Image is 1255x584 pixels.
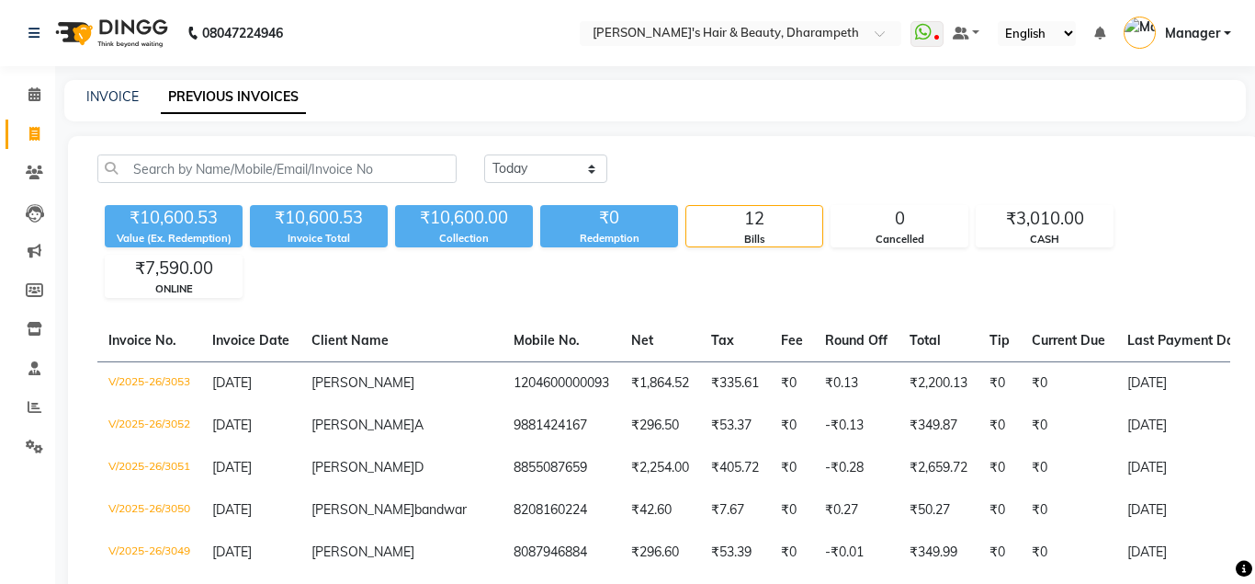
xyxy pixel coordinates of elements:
[395,205,533,231] div: ₹10,600.00
[1021,361,1116,405] td: ₹0
[1127,332,1247,349] span: Last Payment Date
[770,361,814,405] td: ₹0
[1124,17,1156,49] img: Manager
[414,417,424,433] span: A
[978,405,1021,447] td: ₹0
[311,374,414,391] span: [PERSON_NAME]
[540,205,678,231] div: ₹0
[97,447,201,489] td: V/2025-26/3051
[700,489,770,532] td: ₹7.67
[414,459,424,475] span: D
[700,361,770,405] td: ₹335.61
[97,405,201,447] td: V/2025-26/3052
[414,501,467,518] span: bandwar
[899,361,978,405] td: ₹2,200.13
[1021,405,1116,447] td: ₹0
[212,459,252,475] span: [DATE]
[97,532,201,574] td: V/2025-26/3049
[311,417,414,433] span: [PERSON_NAME]
[86,88,139,105] a: INVOICE
[106,281,242,297] div: ONLINE
[620,489,700,532] td: ₹42.60
[212,501,252,518] span: [DATE]
[503,361,620,405] td: 1204600000093
[311,332,389,349] span: Client Name
[978,489,1021,532] td: ₹0
[503,532,620,574] td: 8087946884
[212,374,252,391] span: [DATE]
[686,206,822,232] div: 12
[97,489,201,532] td: V/2025-26/3050
[700,532,770,574] td: ₹53.39
[831,206,967,232] div: 0
[899,489,978,532] td: ₹50.27
[395,231,533,246] div: Collection
[814,405,899,447] td: -₹0.13
[700,405,770,447] td: ₹53.37
[514,332,580,349] span: Mobile No.
[910,332,941,349] span: Total
[831,232,967,247] div: Cancelled
[1021,489,1116,532] td: ₹0
[311,459,414,475] span: [PERSON_NAME]
[686,232,822,247] div: Bills
[1021,532,1116,574] td: ₹0
[770,405,814,447] td: ₹0
[814,532,899,574] td: -₹0.01
[1032,332,1105,349] span: Current Due
[977,206,1113,232] div: ₹3,010.00
[899,447,978,489] td: ₹2,659.72
[503,405,620,447] td: 9881424167
[977,232,1113,247] div: CASH
[311,544,414,560] span: [PERSON_NAME]
[814,361,899,405] td: ₹0.13
[212,544,252,560] span: [DATE]
[212,417,252,433] span: [DATE]
[503,447,620,489] td: 8855087659
[106,256,242,281] div: ₹7,590.00
[825,332,888,349] span: Round Off
[105,231,243,246] div: Value (Ex. Redemption)
[620,447,700,489] td: ₹2,254.00
[105,205,243,231] div: ₹10,600.53
[620,405,700,447] td: ₹296.50
[899,532,978,574] td: ₹349.99
[770,489,814,532] td: ₹0
[781,332,803,349] span: Fee
[978,447,1021,489] td: ₹0
[978,532,1021,574] td: ₹0
[814,489,899,532] td: ₹0.27
[700,447,770,489] td: ₹405.72
[711,332,734,349] span: Tax
[540,231,678,246] div: Redemption
[978,361,1021,405] td: ₹0
[899,405,978,447] td: ₹349.87
[770,532,814,574] td: ₹0
[311,501,414,518] span: [PERSON_NAME]
[97,361,201,405] td: V/2025-26/3053
[250,231,388,246] div: Invoice Total
[1021,447,1116,489] td: ₹0
[108,332,176,349] span: Invoice No.
[631,332,653,349] span: Net
[620,361,700,405] td: ₹1,864.52
[503,489,620,532] td: 8208160224
[620,532,700,574] td: ₹296.60
[1165,24,1220,43] span: Manager
[161,81,306,114] a: PREVIOUS INVOICES
[814,447,899,489] td: -₹0.28
[989,332,1010,349] span: Tip
[202,7,283,59] b: 08047224946
[212,332,289,349] span: Invoice Date
[47,7,173,59] img: logo
[250,205,388,231] div: ₹10,600.53
[97,155,457,183] input: Search by Name/Mobile/Email/Invoice No
[770,447,814,489] td: ₹0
